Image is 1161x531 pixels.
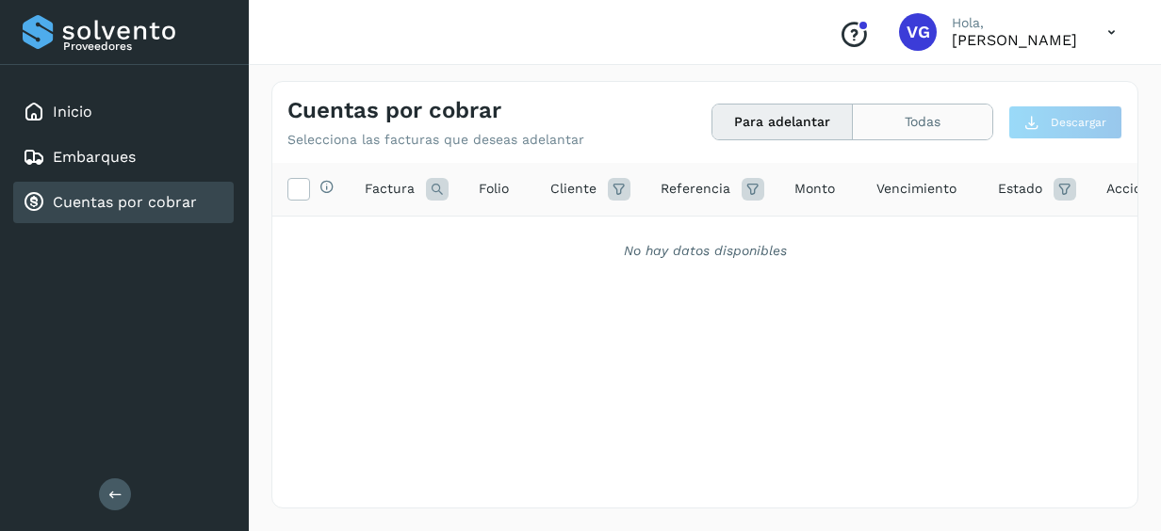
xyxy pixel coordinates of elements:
span: Estado [998,179,1042,199]
div: Inicio [13,91,234,133]
div: Embarques [13,137,234,178]
a: Embarques [53,148,136,166]
span: Referencia [661,179,730,199]
button: Todas [853,105,992,139]
p: Selecciona las facturas que deseas adelantar [287,132,584,148]
p: VIRIDIANA GONZALEZ MENDOZA [952,31,1077,49]
div: Cuentas por cobrar [13,182,234,223]
a: Cuentas por cobrar [53,193,197,211]
p: Proveedores [63,40,226,53]
span: Descargar [1051,114,1106,131]
button: Descargar [1008,105,1122,139]
span: Vencimiento [876,179,957,199]
div: No hay datos disponibles [297,241,1113,261]
span: Cliente [550,179,597,199]
h4: Cuentas por cobrar [287,97,501,124]
span: Folio [479,179,509,199]
a: Inicio [53,103,92,121]
span: Monto [794,179,835,199]
button: Para adelantar [712,105,853,139]
span: Factura [365,179,415,199]
p: Hola, [952,15,1077,31]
